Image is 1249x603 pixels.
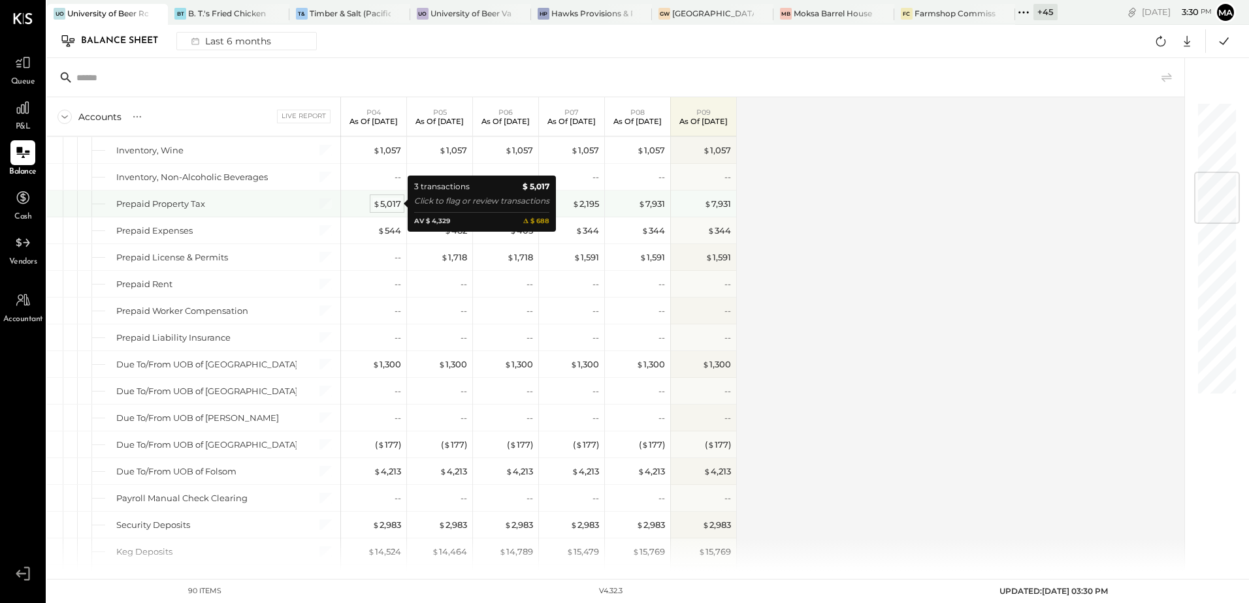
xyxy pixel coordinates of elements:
div: -- [658,412,665,424]
div: [DATE] [1142,6,1212,18]
span: $ [632,546,640,557]
div: 1,057 [571,144,599,157]
div: -- [658,492,665,504]
div: Due To/From UOB of [GEOGRAPHIC_DATA] [116,439,298,451]
span: $ [440,466,447,476]
span: $ [572,198,579,209]
div: 1,300 [636,358,665,371]
span: $ [438,519,446,530]
div: FC [901,8,913,20]
div: -- [461,492,467,504]
div: -- [527,305,533,317]
button: Ma [1215,2,1236,23]
div: -- [395,171,401,183]
div: -- [527,385,533,397]
span: $ [574,252,581,262]
span: P07 [564,108,579,117]
div: Prepaid Expenses [116,224,193,237]
span: $ [444,225,451,236]
div: -- [592,385,599,397]
div: ( 177 ) [705,439,731,451]
div: Uo [417,8,429,20]
div: 7,931 [704,198,731,210]
span: $ [510,439,517,450]
span: $ [572,466,579,476]
span: $ [636,519,643,530]
div: 1,718 [507,251,533,264]
div: 14,524 [368,546,401,558]
div: -- [461,412,467,424]
span: Cash [14,211,31,223]
div: -- [395,251,401,264]
a: Balance [1,140,45,178]
div: -- [658,305,665,317]
div: -- [592,278,599,290]
span: P09 [696,108,711,117]
div: -- [724,385,731,397]
span: P04 [366,108,381,117]
div: Balance Sheet [81,31,171,52]
span: $ [566,546,574,557]
span: $ [510,225,517,236]
a: Accountant [1,288,45,326]
div: Inventory, Wine [116,144,184,157]
span: $ [571,145,578,155]
div: 7,931 [638,198,665,210]
div: -- [724,305,731,317]
div: GW [658,8,670,20]
span: $ [641,225,649,236]
span: $ [504,359,511,369]
div: ( 177 ) [507,439,533,451]
div: Keg Deposits [116,546,172,558]
div: University of Beer Vacaville [430,8,511,19]
div: 344 [641,224,665,237]
div: -- [461,171,467,183]
span: $ [504,519,511,530]
div: -- [395,412,401,424]
div: 344 [576,224,599,237]
div: -- [724,412,731,424]
div: 4,213 [440,465,467,478]
div: -- [658,171,665,183]
span: $ [506,466,513,476]
div: -- [395,492,401,504]
div: 4,213 [572,465,599,478]
div: -- [658,385,665,397]
div: 1,300 [504,358,533,371]
a: P&L [1,95,45,133]
p: As of [DATE] [547,117,596,126]
div: Click to flag or review transactions [414,194,549,208]
button: Last 6 months [176,32,317,50]
div: Payroll Manual Check Clearing [116,492,248,504]
div: Prepaid Worker Compensation [116,305,248,317]
div: 1,057 [703,144,731,157]
div: AV $ 4,329 [414,216,450,227]
div: Prepaid Property Tax [116,198,205,210]
span: $ [703,145,710,155]
div: Hawks Provisions & Public House [551,8,632,19]
div: -- [461,305,467,317]
span: $ [570,519,577,530]
div: -- [395,332,401,344]
span: $ [438,359,446,369]
div: 344 [707,224,731,237]
div: 1,057 [637,144,665,157]
p: As of [DATE] [349,117,398,126]
div: 1,300 [702,358,731,371]
div: 15,479 [566,546,599,558]
span: $ [432,546,439,557]
div: Accounts [78,110,122,123]
div: 1,057 [505,144,533,157]
span: $ [378,439,385,450]
div: -- [395,305,401,317]
div: 1,300 [438,358,467,371]
div: 14,464 [432,546,467,558]
div: -- [461,278,467,290]
div: 90 items [188,586,221,596]
span: P06 [498,108,513,117]
span: P05 [433,108,447,117]
a: Vendors [1,230,45,268]
div: -- [395,385,401,397]
div: 1,591 [574,251,599,264]
span: $ [637,145,644,155]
